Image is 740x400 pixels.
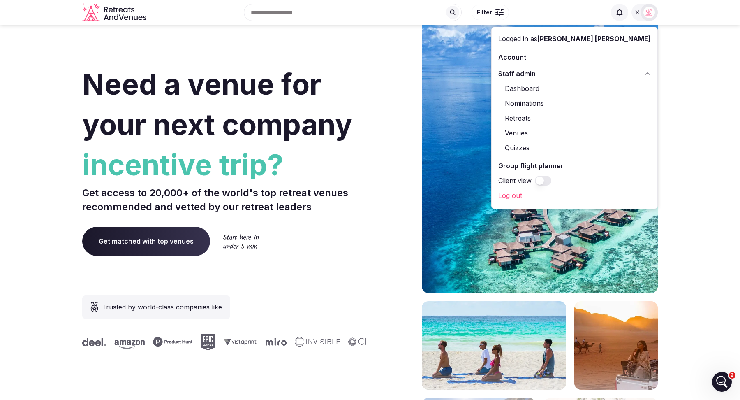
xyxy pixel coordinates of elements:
[266,338,287,346] svg: Miro company logo
[498,176,532,186] label: Client view
[498,126,651,140] a: Venues
[498,141,651,154] a: Quizzes
[223,234,259,249] img: Start here in under 5 min
[422,301,566,390] img: yoga on tropical beach
[82,186,367,214] p: Get access to 20,000+ of the world's top retreat venues recommended and vetted by our retreat lea...
[477,8,492,16] span: Filter
[498,34,651,44] div: Logged in as
[82,227,210,256] a: Get matched with top venues
[82,145,367,185] span: incentive trip?
[643,7,655,18] img: Matt Grant Oakes
[224,338,257,345] svg: Vistaprint company logo
[102,302,222,312] span: Trusted by world-class companies like
[498,112,651,125] a: Retreats
[537,35,651,43] span: [PERSON_NAME] [PERSON_NAME]
[82,67,352,142] span: Need a venue for your next company
[82,3,148,22] svg: Retreats and Venues company logo
[498,97,651,110] a: Nominations
[498,82,651,95] a: Dashboard
[472,5,509,20] button: Filter
[498,51,651,64] a: Account
[82,338,106,346] svg: Deel company logo
[574,301,658,390] img: woman sitting in back of truck with camels
[498,67,651,80] button: Staff admin
[712,372,732,392] iframe: Intercom live chat
[295,337,340,347] svg: Invisible company logo
[201,334,215,350] svg: Epic Games company logo
[82,3,148,22] a: Visit the homepage
[729,372,735,379] span: 2
[498,159,651,172] a: Group flight planner
[498,69,536,79] span: Staff admin
[498,189,651,202] a: Log out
